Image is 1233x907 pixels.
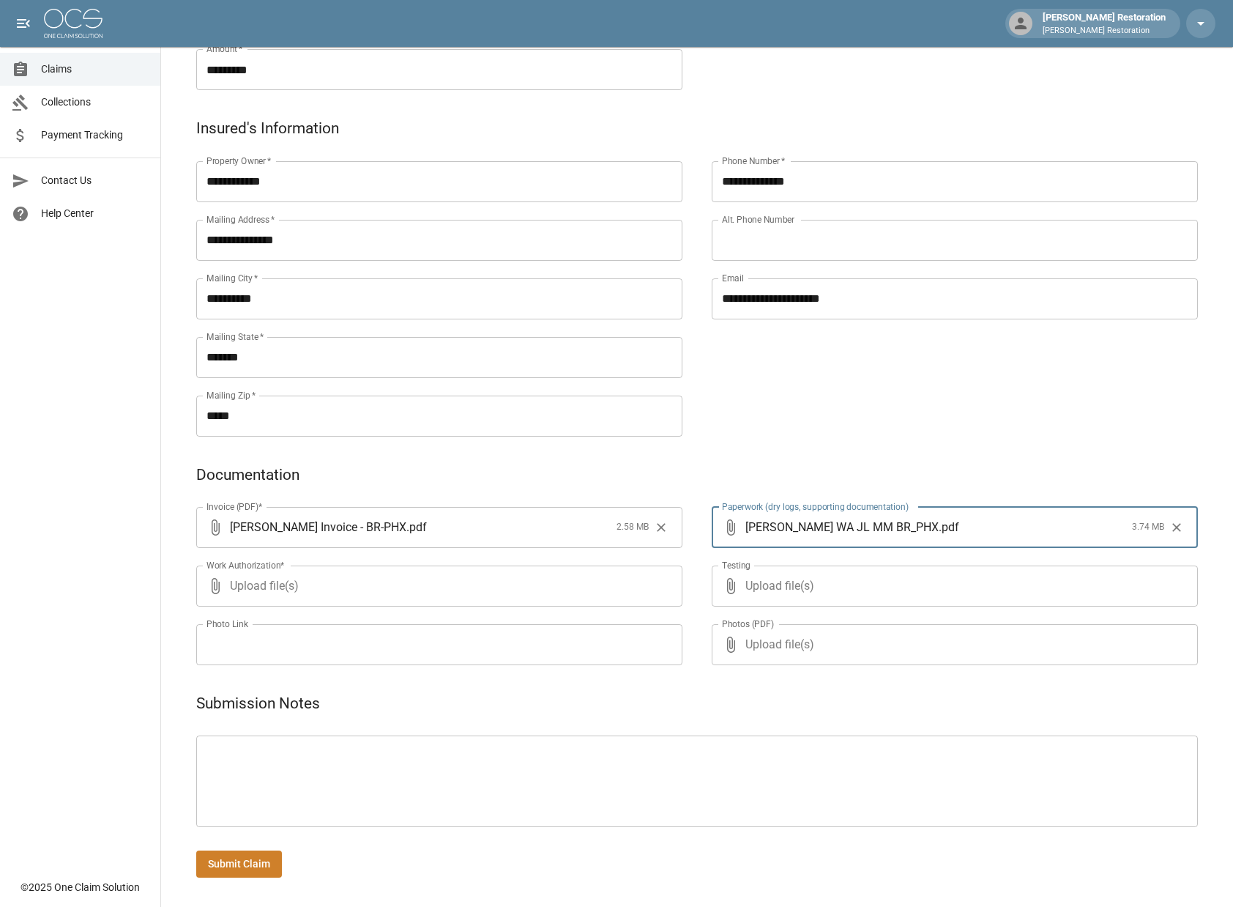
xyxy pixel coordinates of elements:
img: ocs-logo-white-transparent.png [44,9,103,38]
span: . pdf [406,519,427,536]
button: Clear [1166,517,1188,538]
span: 2.58 MB [616,520,649,535]
span: Claims [41,62,149,77]
div: [PERSON_NAME] Restoration [1037,10,1171,37]
span: Upload file(s) [745,624,1158,665]
span: [PERSON_NAME] Invoice - BR-PHX [230,519,406,536]
label: Mailing City [206,272,258,284]
label: Email [722,272,744,284]
span: 3.74 MB [1132,520,1164,535]
label: Alt. Phone Number [722,213,794,226]
label: Invoice (PDF)* [206,500,263,513]
label: Photo Link [206,618,248,630]
button: Submit Claim [196,851,282,878]
span: Upload file(s) [745,566,1158,607]
label: Paperwork (dry logs, supporting documentation) [722,500,909,513]
span: Collections [41,95,149,110]
span: Help Center [41,206,149,221]
label: Work Authorization* [206,559,285,571]
div: © 2025 One Claim Solution [21,880,140,895]
p: [PERSON_NAME] Restoration [1043,25,1166,37]
span: . pdf [939,519,959,536]
span: Payment Tracking [41,127,149,143]
label: Phone Number [722,155,785,167]
button: open drawer [9,9,38,38]
button: Clear [650,517,672,538]
span: Upload file(s) [230,566,643,607]
label: Mailing Zip [206,389,256,401]
span: [PERSON_NAME] WA JL MM BR_PHX [745,519,939,536]
label: Photos (PDF) [722,618,774,630]
span: Contact Us [41,173,149,188]
label: Testing [722,559,750,571]
label: Property Owner [206,155,272,167]
label: Mailing State [206,330,264,343]
label: Mailing Address [206,213,275,226]
label: Amount [206,42,243,55]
